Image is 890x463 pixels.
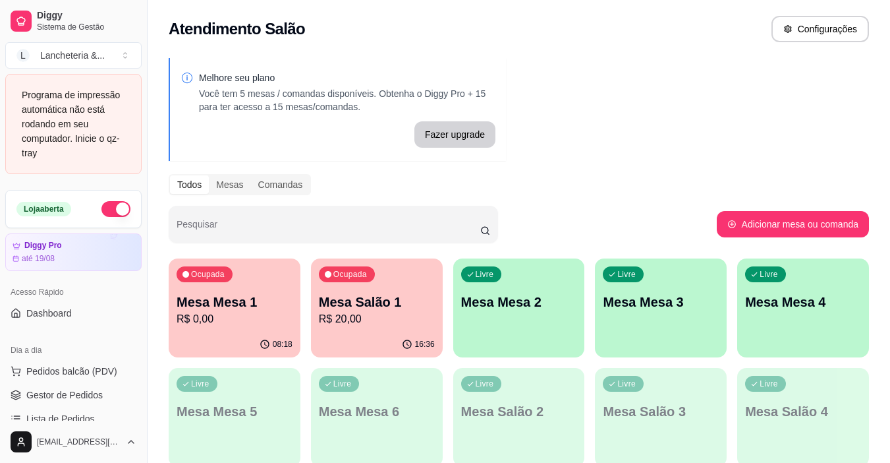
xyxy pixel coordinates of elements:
a: Lista de Pedidos [5,408,142,429]
article: Diggy Pro [24,241,62,251]
div: Programa de impressão automática não está rodando em seu computador. Inicie o qz-tray [22,88,125,160]
button: Fazer upgrade [414,121,495,148]
div: Mesas [209,175,250,194]
input: Pesquisar [177,223,480,236]
button: OcupadaMesa Mesa 1R$ 0,0008:18 [169,259,300,357]
div: Comandas [251,175,310,194]
p: R$ 20,00 [319,311,435,327]
button: LivreMesa Mesa 3 [595,259,727,357]
p: Livre [333,379,352,389]
button: OcupadaMesa Salão 1R$ 20,0016:36 [311,259,443,357]
span: Sistema de Gestão [37,22,136,32]
p: Livre [760,379,778,389]
p: Livre [617,269,636,280]
a: Dashboard [5,303,142,324]
div: Dia a dia [5,340,142,361]
p: Mesa Salão 1 [319,293,435,311]
span: Dashboard [26,307,72,320]
span: Lista de Pedidos [26,412,95,425]
p: Ocupada [191,269,225,280]
a: DiggySistema de Gestão [5,5,142,37]
p: Ocupada [333,269,367,280]
span: L [16,49,30,62]
p: Mesa Salão 3 [603,402,719,421]
p: Livre [476,379,494,389]
div: Loja aberta [16,202,71,216]
button: Adicionar mesa ou comanda [717,211,869,237]
p: 16:36 [415,339,435,350]
p: Melhore seu plano [199,71,495,84]
span: Gestor de Pedidos [26,388,103,402]
p: Mesa Mesa 1 [177,293,292,311]
p: Livre [476,269,494,280]
p: Mesa Mesa 6 [319,402,435,421]
button: Select a team [5,42,142,69]
a: Gestor de Pedidos [5,385,142,406]
div: Acesso Rápido [5,282,142,303]
p: Mesa Salão 4 [745,402,861,421]
p: Mesa Mesa 2 [461,293,577,311]
button: Pedidos balcão (PDV) [5,361,142,382]
p: R$ 0,00 [177,311,292,327]
article: até 19/08 [22,253,55,264]
p: Livre [191,379,209,389]
div: Lancheteria & ... [40,49,105,62]
span: Diggy [37,10,136,22]
div: Todos [170,175,209,194]
button: [EMAIL_ADDRESS][DOMAIN_NAME] [5,426,142,458]
p: Mesa Mesa 3 [603,293,719,311]
span: [EMAIL_ADDRESS][DOMAIN_NAME] [37,437,121,447]
button: LivreMesa Mesa 4 [737,259,869,357]
a: Diggy Proaté 19/08 [5,233,142,271]
button: Alterar Status [101,201,130,217]
p: Mesa Mesa 5 [177,402,292,421]
p: Livre [760,269,778,280]
p: Você tem 5 mesas / comandas disponíveis. Obtenha o Diggy Pro + 15 para ter acesso a 15 mesas/coma... [199,87,495,113]
p: Mesa Salão 2 [461,402,577,421]
p: 08:18 [273,339,292,350]
h2: Atendimento Salão [169,18,305,40]
span: Pedidos balcão (PDV) [26,365,117,378]
p: Mesa Mesa 4 [745,293,861,311]
button: LivreMesa Mesa 2 [453,259,585,357]
p: Livre [617,379,636,389]
button: Configurações [771,16,869,42]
